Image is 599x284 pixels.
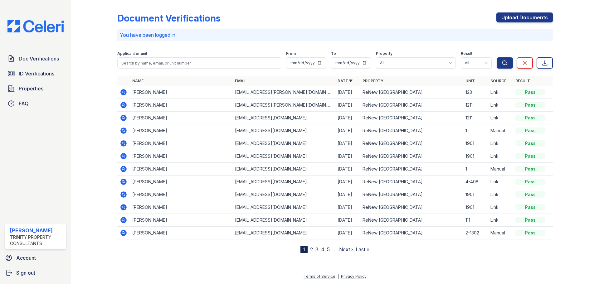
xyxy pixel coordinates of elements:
[341,274,367,279] a: Privacy Policy
[496,12,553,22] a: Upload Documents
[19,100,29,107] span: FAQ
[488,86,513,99] td: Link
[232,99,335,112] td: [EMAIL_ADDRESS][PERSON_NAME][DOMAIN_NAME]
[132,79,144,83] a: Name
[117,12,221,24] div: Document Verifications
[327,246,330,253] a: 5
[463,99,488,112] td: 1211
[332,246,337,253] span: …
[488,188,513,201] td: Link
[130,112,232,124] td: [PERSON_NAME]
[488,99,513,112] td: Link
[488,137,513,150] td: Link
[376,51,392,56] label: Property
[232,163,335,176] td: [EMAIL_ADDRESS][DOMAIN_NAME]
[360,99,463,112] td: ReNew [GEOGRAPHIC_DATA]
[310,246,313,253] a: 2
[465,79,475,83] a: Unit
[338,274,339,279] div: |
[515,217,545,223] div: Pass
[515,230,545,236] div: Pass
[360,188,463,201] td: ReNew [GEOGRAPHIC_DATA]
[463,188,488,201] td: 1901
[335,99,360,112] td: [DATE]
[335,137,360,150] td: [DATE]
[463,112,488,124] td: 1211
[463,163,488,176] td: 1
[130,150,232,163] td: [PERSON_NAME]
[19,70,54,77] span: ID Verifications
[488,150,513,163] td: Link
[16,269,35,277] span: Sign out
[488,176,513,188] td: Link
[19,85,43,92] span: Properties
[286,51,296,56] label: From
[335,214,360,227] td: [DATE]
[2,252,69,264] a: Account
[360,227,463,239] td: ReNew [GEOGRAPHIC_DATA]
[10,227,64,234] div: [PERSON_NAME]
[232,86,335,99] td: [EMAIL_ADDRESS][PERSON_NAME][DOMAIN_NAME]
[321,246,324,253] a: 4
[10,234,64,247] div: Trinity Property Consultants
[335,163,360,176] td: [DATE]
[488,214,513,227] td: Link
[304,274,335,279] a: Terms of Service
[463,86,488,99] td: 123
[130,188,232,201] td: [PERSON_NAME]
[335,124,360,137] td: [DATE]
[335,188,360,201] td: [DATE]
[232,227,335,239] td: [EMAIL_ADDRESS][DOMAIN_NAME]
[461,51,472,56] label: Result
[488,227,513,239] td: Manual
[335,150,360,163] td: [DATE]
[232,176,335,188] td: [EMAIL_ADDRESS][DOMAIN_NAME]
[232,188,335,201] td: [EMAIL_ADDRESS][DOMAIN_NAME]
[515,179,545,185] div: Pass
[463,124,488,137] td: 1
[356,246,369,253] a: Last »
[515,128,545,134] div: Pass
[360,201,463,214] td: ReNew [GEOGRAPHIC_DATA]
[463,150,488,163] td: 1901
[232,214,335,227] td: [EMAIL_ADDRESS][DOMAIN_NAME]
[315,246,319,253] a: 3
[130,176,232,188] td: [PERSON_NAME]
[338,79,353,83] a: Date ▼
[515,191,545,198] div: Pass
[5,97,66,110] a: FAQ
[5,67,66,80] a: ID Verifications
[360,150,463,163] td: ReNew [GEOGRAPHIC_DATA]
[360,137,463,150] td: ReNew [GEOGRAPHIC_DATA]
[232,137,335,150] td: [EMAIL_ADDRESS][DOMAIN_NAME]
[2,267,69,279] a: Sign out
[463,227,488,239] td: 2-1302
[120,31,550,39] p: You have been logged in
[117,51,147,56] label: Applicant or unit
[360,124,463,137] td: ReNew [GEOGRAPHIC_DATA]
[360,86,463,99] td: ReNew [GEOGRAPHIC_DATA]
[232,201,335,214] td: [EMAIL_ADDRESS][DOMAIN_NAME]
[2,20,69,32] img: CE_Logo_Blue-a8612792a0a2168367f1c8372b55b34899dd931a85d93a1a3d3e32e68fde9ad4.png
[490,79,506,83] a: Source
[515,115,545,121] div: Pass
[130,214,232,227] td: [PERSON_NAME]
[515,89,545,95] div: Pass
[360,214,463,227] td: ReNew [GEOGRAPHIC_DATA]
[515,102,545,108] div: Pass
[130,163,232,176] td: [PERSON_NAME]
[335,86,360,99] td: [DATE]
[363,79,383,83] a: Property
[232,150,335,163] td: [EMAIL_ADDRESS][DOMAIN_NAME]
[130,201,232,214] td: [PERSON_NAME]
[515,79,530,83] a: Result
[16,254,36,262] span: Account
[5,82,66,95] a: Properties
[339,246,353,253] a: Next ›
[488,112,513,124] td: Link
[515,140,545,147] div: Pass
[335,112,360,124] td: [DATE]
[360,112,463,124] td: ReNew [GEOGRAPHIC_DATA]
[130,99,232,112] td: [PERSON_NAME]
